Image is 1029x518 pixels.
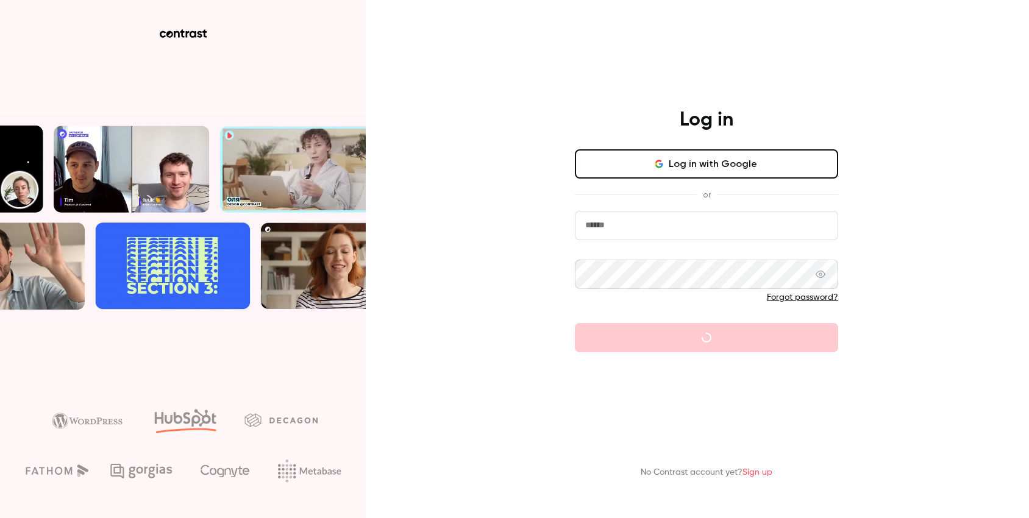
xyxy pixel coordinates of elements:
img: decagon [244,413,318,427]
p: No Contrast account yet? [641,466,772,479]
h4: Log in [680,108,733,132]
a: Sign up [742,468,772,477]
a: Forgot password? [767,293,838,302]
button: Log in with Google [575,149,838,179]
span: or [697,188,717,201]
